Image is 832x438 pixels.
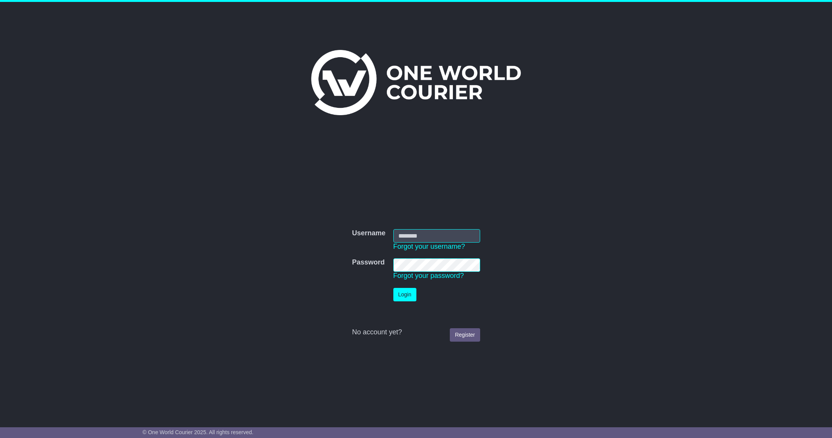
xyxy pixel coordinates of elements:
[450,328,480,342] a: Register
[393,243,465,250] a: Forgot your username?
[393,288,416,301] button: Login
[352,229,385,238] label: Username
[311,50,521,115] img: One World
[352,328,480,337] div: No account yet?
[143,429,254,435] span: © One World Courier 2025. All rights reserved.
[393,272,464,279] a: Forgot your password?
[352,258,385,267] label: Password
